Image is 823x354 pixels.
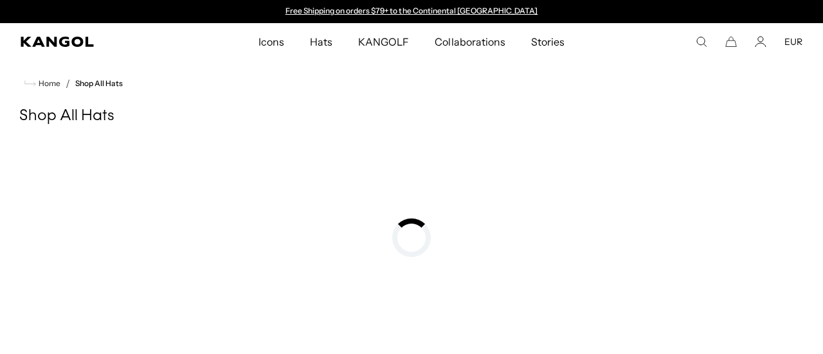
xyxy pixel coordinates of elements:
[21,37,170,47] a: Kangol
[279,6,544,17] slideshow-component: Announcement bar
[435,23,505,60] span: Collaborations
[36,79,60,88] span: Home
[60,76,70,91] li: /
[725,36,737,48] button: Cart
[24,78,60,89] a: Home
[75,79,123,88] a: Shop All Hats
[246,23,297,60] a: Icons
[531,23,565,60] span: Stories
[310,23,332,60] span: Hats
[696,36,707,48] summary: Search here
[784,36,802,48] button: EUR
[518,23,577,60] a: Stories
[279,6,544,17] div: 1 of 2
[19,107,804,126] h1: Shop All Hats
[285,6,538,15] a: Free Shipping on orders $79+ to the Continental [GEOGRAPHIC_DATA]
[755,36,766,48] a: Account
[279,6,544,17] div: Announcement
[358,23,409,60] span: KANGOLF
[297,23,345,60] a: Hats
[422,23,518,60] a: Collaborations
[258,23,284,60] span: Icons
[345,23,422,60] a: KANGOLF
